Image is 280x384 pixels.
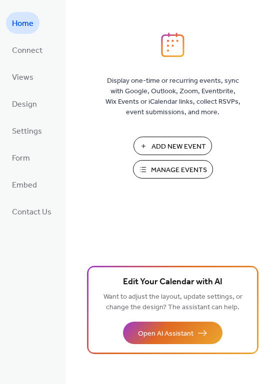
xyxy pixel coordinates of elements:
a: Connect [6,39,48,61]
span: Manage Events [151,165,207,176]
a: Design [6,93,43,115]
a: Contact Us [6,200,57,222]
span: Form [12,151,30,167]
span: Open AI Assistant [138,329,193,339]
a: Settings [6,120,48,142]
span: Home [12,16,33,32]
a: Embed [6,174,43,195]
span: Edit Your Calendar with AI [123,275,222,289]
span: Display one-time or recurring events, sync with Google, Outlook, Zoom, Eventbrite, Wix Events or ... [105,76,240,118]
span: Contact Us [12,204,51,220]
a: Views [6,66,39,88]
button: Manage Events [133,160,213,179]
span: Connect [12,43,42,59]
a: Form [6,147,36,169]
a: Home [6,12,39,34]
button: Add New Event [133,137,212,155]
img: logo_icon.svg [161,32,184,57]
button: Open AI Assistant [123,322,222,344]
span: Embed [12,178,37,193]
span: Views [12,70,33,86]
span: Want to adjust the layout, update settings, or change the design? The assistant can help. [103,290,242,314]
span: Design [12,97,37,113]
span: Settings [12,124,42,140]
span: Add New Event [151,142,206,152]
